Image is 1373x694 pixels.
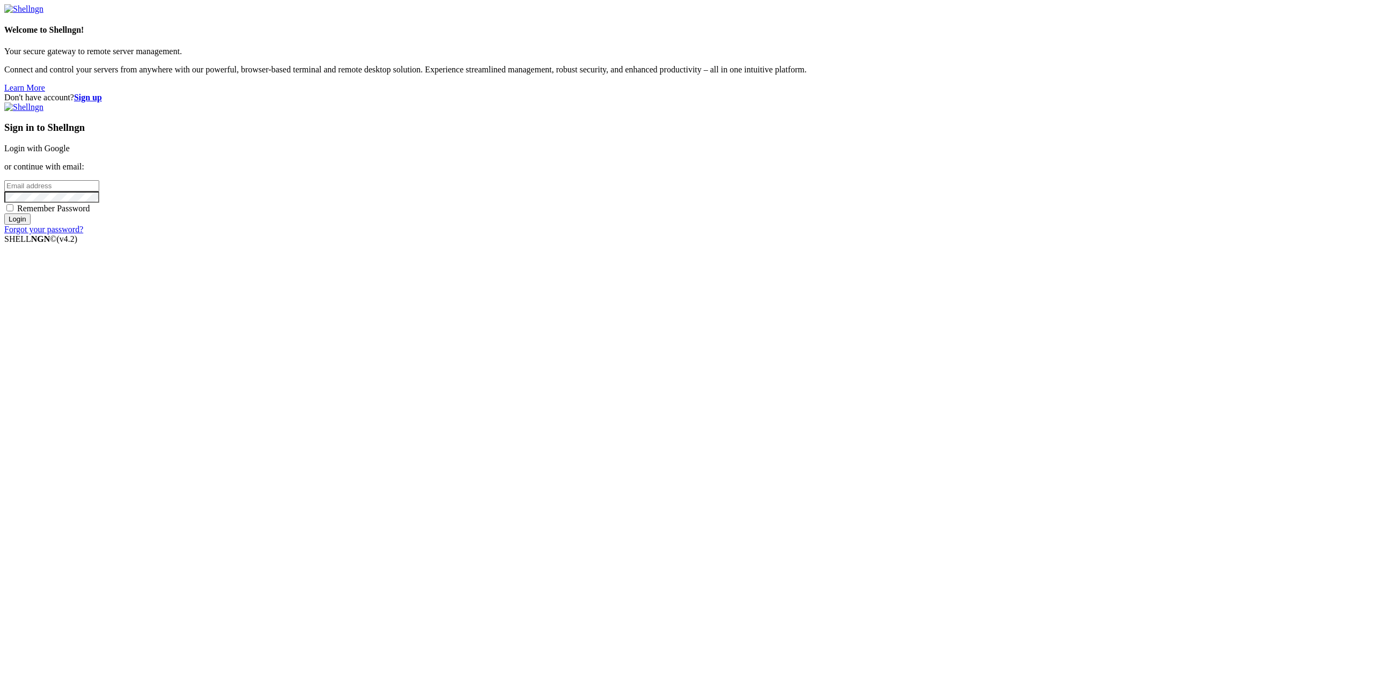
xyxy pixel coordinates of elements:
[17,204,90,213] span: Remember Password
[31,234,50,243] b: NGN
[74,93,102,102] a: Sign up
[57,234,78,243] span: 4.2.0
[4,102,43,112] img: Shellngn
[4,162,1369,172] p: or continue with email:
[4,47,1369,56] p: Your secure gateway to remote server management.
[4,65,1369,75] p: Connect and control your servers from anywhere with our powerful, browser-based terminal and remo...
[6,204,13,211] input: Remember Password
[4,122,1369,134] h3: Sign in to Shellngn
[4,213,31,225] input: Login
[4,93,1369,102] div: Don't have account?
[4,225,83,234] a: Forgot your password?
[4,83,45,92] a: Learn More
[4,234,77,243] span: SHELL ©
[4,144,70,153] a: Login with Google
[4,25,1369,35] h4: Welcome to Shellngn!
[4,4,43,14] img: Shellngn
[4,180,99,191] input: Email address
